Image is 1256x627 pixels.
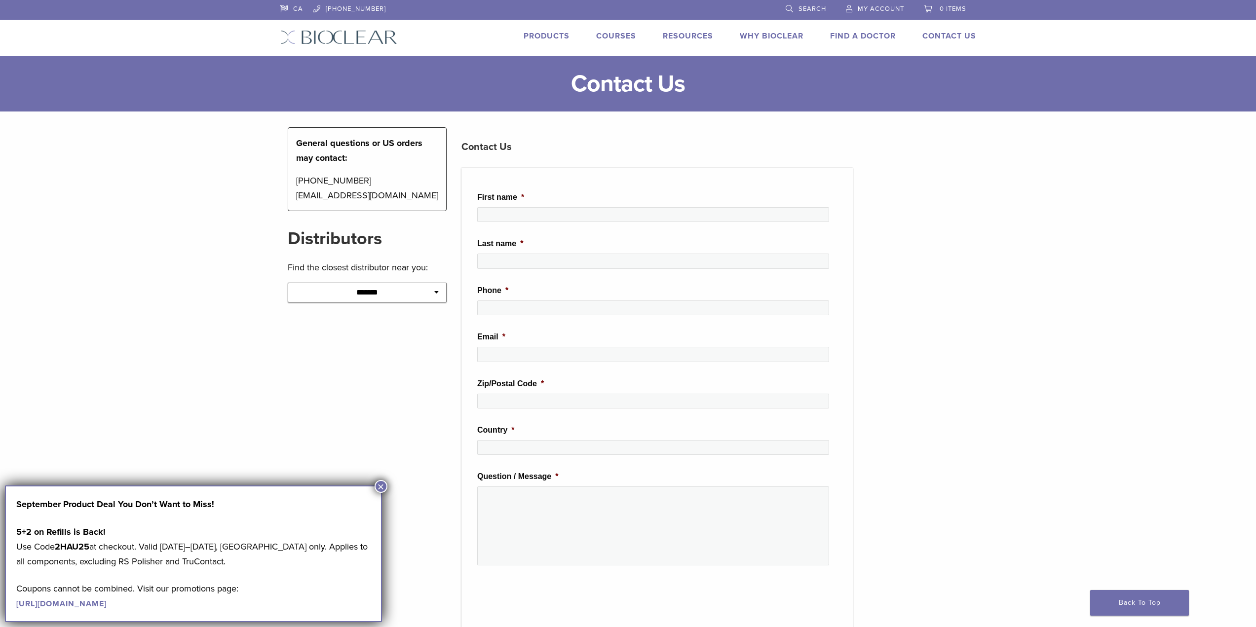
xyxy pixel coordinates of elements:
label: Country [477,425,515,436]
a: Why Bioclear [740,31,803,41]
h3: Contact Us [461,135,853,159]
span: Search [799,5,826,13]
a: [URL][DOMAIN_NAME] [16,599,107,609]
img: Bioclear [280,30,397,44]
a: Products [524,31,570,41]
span: 0 items [940,5,966,13]
iframe: reCAPTCHA [477,581,627,620]
a: Find A Doctor [830,31,896,41]
a: Resources [663,31,713,41]
h2: Distributors [288,227,447,251]
a: Courses [596,31,636,41]
label: Email [477,332,505,342]
p: Find the closest distributor near you: [288,260,447,275]
label: Last name [477,239,523,249]
label: Phone [477,286,508,296]
p: [PHONE_NUMBER] [EMAIL_ADDRESS][DOMAIN_NAME] [296,173,439,203]
span: My Account [858,5,904,13]
strong: September Product Deal You Don’t Want to Miss! [16,499,214,510]
strong: 5+2 on Refills is Back! [16,526,106,537]
label: First name [477,192,524,203]
a: Back To Top [1090,590,1189,616]
p: Use Code at checkout. Valid [DATE]–[DATE], [GEOGRAPHIC_DATA] only. Applies to all components, exc... [16,524,371,569]
strong: 2HAU25 [55,541,89,552]
strong: General questions or US orders may contact: [296,138,422,163]
button: Close [375,480,387,493]
label: Zip/Postal Code [477,379,544,389]
p: Coupons cannot be combined. Visit our promotions page: [16,581,371,611]
label: Question / Message [477,472,559,482]
a: Contact Us [922,31,976,41]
